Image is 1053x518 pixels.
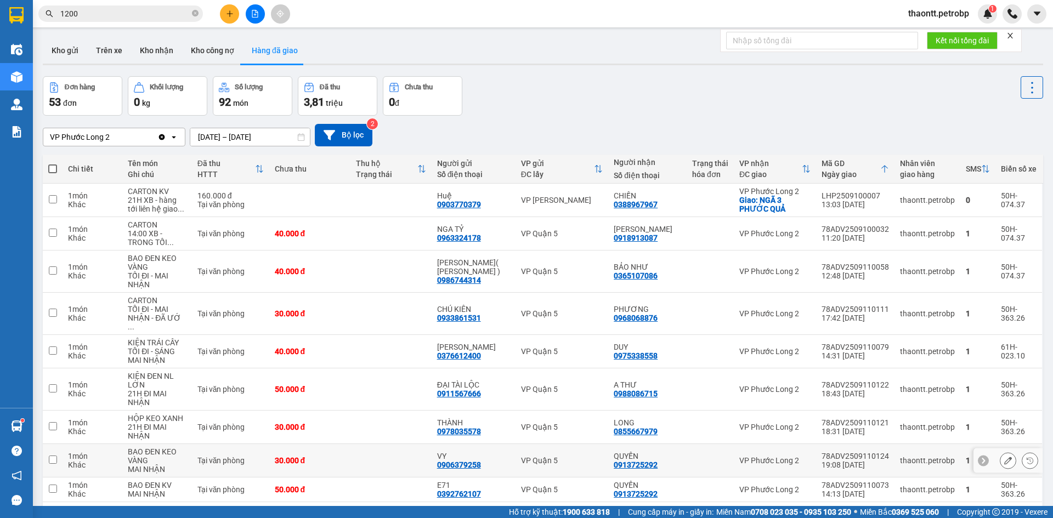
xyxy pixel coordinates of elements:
button: plus [220,4,239,24]
button: Chưa thu0đ [383,76,462,116]
div: 1 [966,229,990,238]
div: giao hàng [900,170,955,179]
div: LONG [614,418,681,427]
div: Tại văn phòng [197,200,264,209]
div: 78ADV2509110124 [822,452,889,460]
input: Select a date range. [190,128,310,146]
div: KIỆN TRÁI CÂY [128,338,186,347]
span: 1 [990,5,994,13]
div: 14:13 [DATE] [822,489,889,498]
div: 1 món [68,191,117,200]
div: 0978035578 [437,427,481,436]
span: ⚪️ [854,510,857,514]
span: Hỗ trợ kỹ thuật: [509,506,610,518]
div: 21H ĐI MAI NHẬN [128,389,186,407]
div: 0906379258 [437,460,481,469]
div: thaontt.petrobp [900,347,955,356]
div: VP Quận 5 [521,267,603,276]
div: 78ADV2509110122 [822,380,889,389]
div: MAI NHẬN [128,465,186,474]
div: 0392762107 [437,489,481,498]
div: 40.000 đ [275,229,345,238]
div: 78ADV2509110058 [822,263,889,271]
div: Khác [68,389,117,398]
th: Toggle SortBy [192,155,269,184]
div: Khác [68,271,117,280]
button: Kho nhận [131,37,182,64]
span: | [947,506,949,518]
input: Selected VP Phước Long 2. [111,132,112,143]
img: warehouse-icon [11,71,22,83]
div: 78ADV2509110121 [822,418,889,427]
div: Người gửi [437,159,510,168]
div: Đã thu [320,83,340,91]
div: 0986744314 [437,276,481,284]
div: VY [437,452,510,460]
div: thaontt.petrobp [900,309,955,318]
span: đơn [63,99,77,107]
img: warehouse-icon [11,420,22,432]
div: 40.000 đ [275,347,345,356]
div: hóa đơn [692,170,728,179]
div: Khác [68,200,117,209]
button: Hàng đã giao [243,37,307,64]
th: Toggle SortBy [960,155,995,184]
div: VP Quận 5 [521,423,603,431]
span: ... [128,322,134,331]
div: 30.000 đ [275,423,345,431]
div: TỐI ĐI - SÁNG MAI NHẬN [128,347,186,365]
div: VP Phước Long 2 [739,423,811,431]
div: HTTT [197,170,255,179]
div: 1 món [68,418,117,427]
div: 19:08 [DATE] [822,460,889,469]
div: BAO ĐEN KV [128,481,186,489]
div: VP Phước Long 2 [739,385,811,394]
button: Kho công nợ [182,37,243,64]
div: TỐI ĐI - MAI NHẬN [128,271,186,289]
span: message [12,495,22,505]
strong: 0708 023 035 - 0935 103 250 [751,508,851,516]
div: 40.000 đ [275,267,345,276]
div: NGA TỶ [437,225,510,234]
div: VP Quận 5 [521,456,603,465]
div: Số điện thoại [437,170,510,179]
div: Tại văn phòng [197,485,264,494]
button: file-add [246,4,265,24]
span: aim [276,10,284,18]
span: close-circle [192,9,199,19]
div: 1 món [68,225,117,234]
div: thaontt.petrobp [900,385,955,394]
div: ĐC giao [739,170,802,179]
div: VP Phước Long 2 [739,309,811,318]
div: 30.000 đ [275,456,345,465]
div: 50H-363.26 [1001,418,1037,436]
button: Bộ lọc [315,124,372,146]
img: icon-new-feature [983,9,993,19]
div: VP Phước Long 2 [739,347,811,356]
div: 1 món [68,452,117,460]
div: 0388967967 [614,200,658,209]
div: 78ADV2509110111 [822,305,889,314]
svg: open [169,133,178,141]
div: 78ADV2509100032 [822,225,889,234]
div: QUYẾN [614,481,681,489]
span: kg [142,99,150,107]
div: thaontt.petrobp [900,267,955,276]
div: 21H ĐI MAI NHẬN [128,423,186,440]
span: triệu [326,99,343,107]
div: Tại văn phòng [197,347,264,356]
div: 0911567666 [437,389,481,398]
div: Tại văn phòng [197,309,264,318]
th: Toggle SortBy [516,155,609,184]
div: 61H-023.10 [1001,343,1037,360]
sup: 2 [367,118,378,129]
span: | [618,506,620,518]
img: warehouse-icon [11,44,22,55]
button: Kết nối tổng đài [927,32,998,49]
button: Khối lượng0kg [128,76,207,116]
div: Ghi chú [128,170,186,179]
div: DUY [614,343,681,351]
div: VP Phước Long 2 [739,456,811,465]
div: VP [PERSON_NAME] [521,196,603,204]
div: 14:31 [DATE] [822,351,889,360]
